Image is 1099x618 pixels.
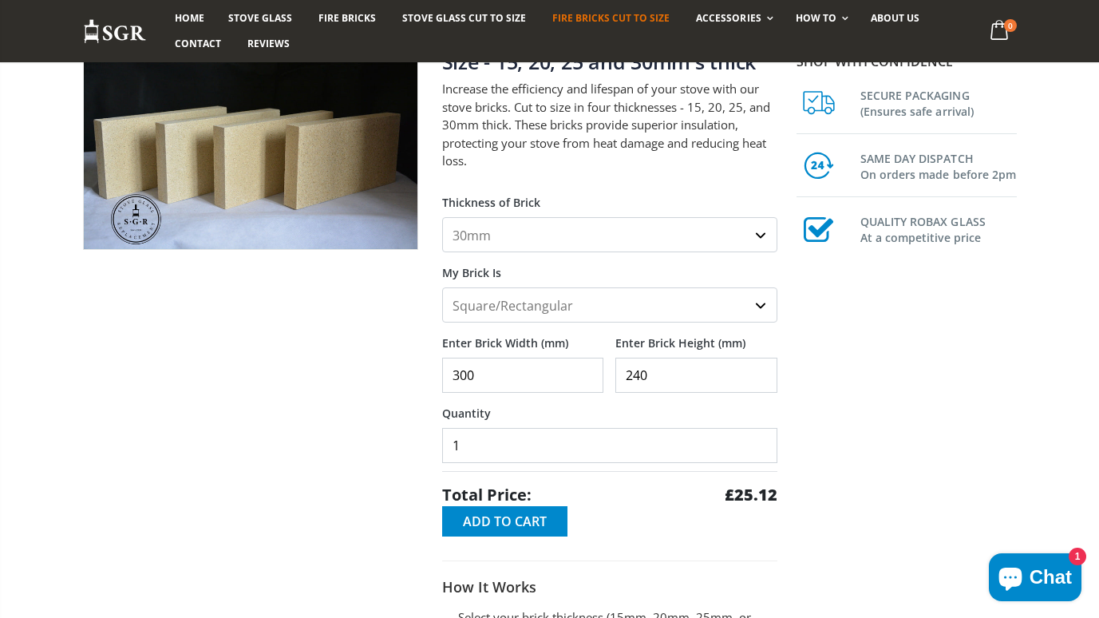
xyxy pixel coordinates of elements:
[247,37,290,50] span: Reviews
[306,6,388,31] a: Fire Bricks
[442,577,777,596] h3: How It Works
[235,31,302,57] a: Reviews
[216,6,304,31] a: Stove Glass
[228,11,292,25] span: Stove Glass
[442,484,532,506] span: Total Price:
[552,11,670,25] span: Fire Bricks Cut To Size
[442,252,777,281] label: My Brick Is
[615,323,777,351] label: Enter Brick Height (mm)
[860,148,1017,183] h3: SAME DAY DISPATCH On orders made before 2pm
[871,11,919,25] span: About us
[540,6,682,31] a: Fire Bricks Cut To Size
[984,553,1086,605] inbox-online-store-chat: Shopify online store chat
[860,85,1017,120] h3: SECURE PACKAGING (Ensures safe arrival)
[83,18,147,45] img: Stove Glass Replacement
[163,31,233,57] a: Contact
[84,26,417,248] img: 4_fire_bricks_1aa33a0b-dc7a-4843-b288-55f1aa0e36c3_800x_crop_center.jpeg
[402,11,526,25] span: Stove Glass Cut To Size
[696,11,761,25] span: Accessories
[860,211,1017,246] h3: QUALITY ROBAX GLASS At a competitive price
[1004,19,1017,32] span: 0
[442,506,567,537] button: Add to Cart
[442,182,777,211] label: Thickness of Brick
[318,11,376,25] span: Fire Bricks
[442,80,777,170] p: Increase the efficiency and lifespan of your stove with our stove bricks. Cut to size in four thi...
[983,16,1016,47] a: 0
[725,484,777,506] strong: £25.12
[784,6,856,31] a: How To
[175,37,221,50] span: Contact
[859,6,931,31] a: About us
[175,11,204,25] span: Home
[684,6,781,31] a: Accessories
[163,6,216,31] a: Home
[442,323,604,351] label: Enter Brick Width (mm)
[463,513,547,530] span: Add to Cart
[796,11,836,25] span: How To
[390,6,538,31] a: Stove Glass Cut To Size
[442,393,777,422] label: Quantity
